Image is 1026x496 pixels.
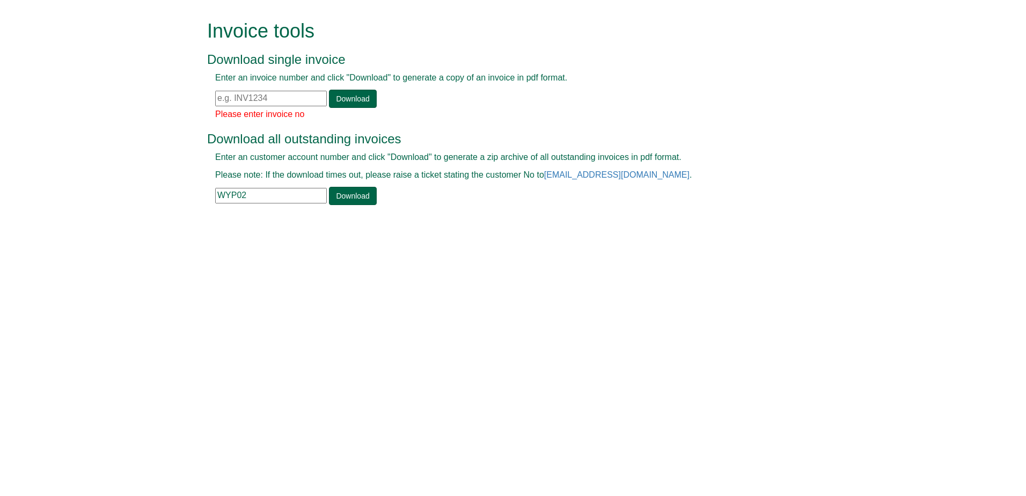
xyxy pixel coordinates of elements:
[215,169,787,181] p: Please note: If the download times out, please raise a ticket stating the customer No to .
[215,110,304,119] span: Please enter invoice no
[215,72,787,84] p: Enter an invoice number and click "Download" to generate a copy of an invoice in pdf format.
[207,53,795,67] h3: Download single invoice
[329,90,376,108] a: Download
[207,20,795,42] h1: Invoice tools
[215,188,327,203] input: e.g. BLA02
[215,151,787,164] p: Enter an customer account number and click "Download" to generate a zip archive of all outstandin...
[544,170,690,179] a: [EMAIL_ADDRESS][DOMAIN_NAME]
[215,91,327,106] input: e.g. INV1234
[329,187,376,205] a: Download
[207,132,795,146] h3: Download all outstanding invoices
